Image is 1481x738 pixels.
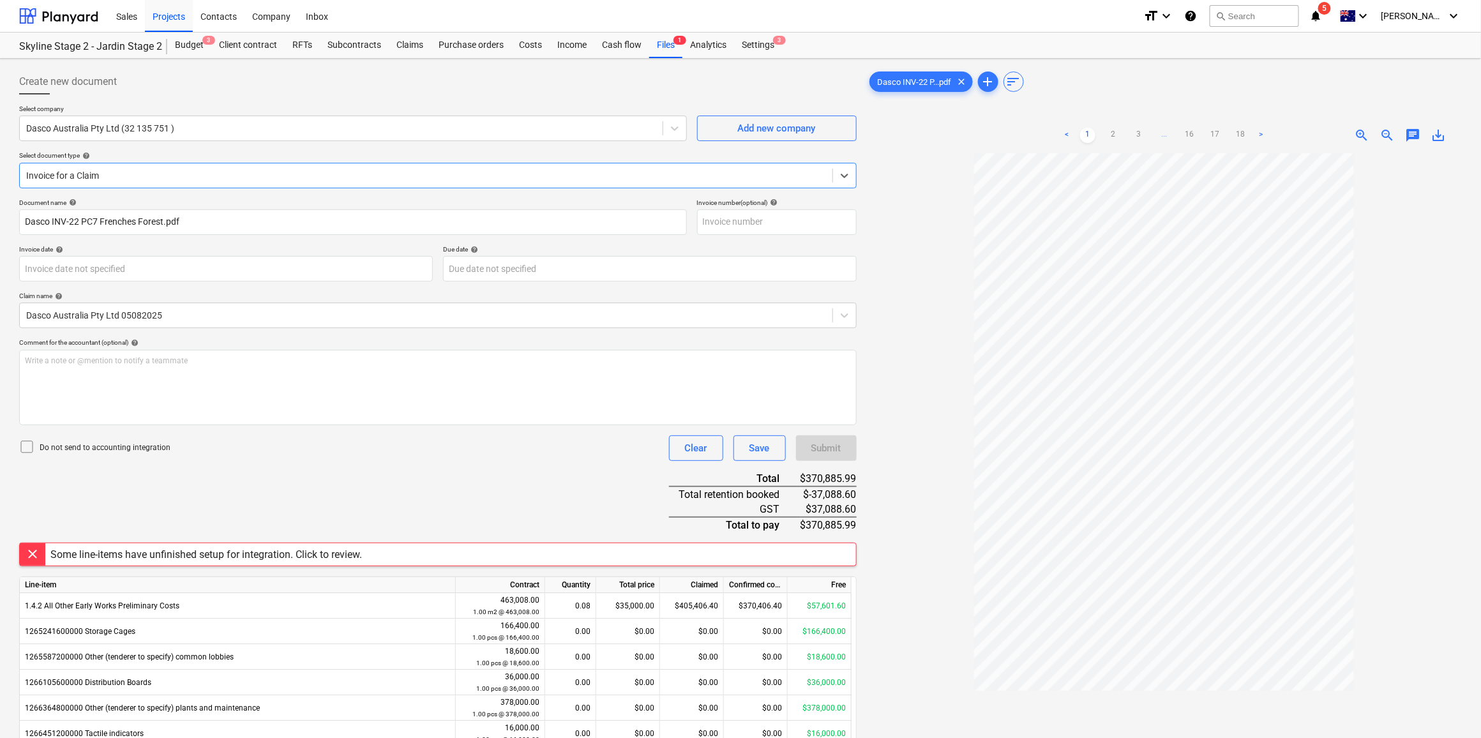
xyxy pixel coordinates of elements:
div: Dasco INV-22 P...pdf [869,72,973,92]
div: Budget [167,33,211,58]
a: Next page [1254,128,1269,143]
div: $0.00 [596,695,660,721]
i: keyboard_arrow_down [1447,8,1462,24]
div: 0.00 [545,619,596,644]
p: Do not send to accounting integration [40,442,170,453]
div: $35,000.00 [596,593,660,619]
p: Select company [19,105,687,116]
div: $57,601.60 [788,593,852,619]
div: 463,008.00 [461,594,539,618]
a: Cash flow [594,33,649,58]
span: clear [954,74,970,89]
span: sort [1006,74,1021,89]
div: Select document type [19,151,857,160]
span: 1265587200000 Other (tenderer to specify) common lobbies [25,652,234,661]
small: 1.00 pcs @ 166,400.00 [472,634,539,641]
span: Dasco INV-22 P...pdf [870,77,959,87]
span: chat [1406,128,1421,143]
div: $0.00 [596,644,660,670]
div: Total price [596,577,660,593]
div: Document name [19,199,687,207]
div: 166,400.00 [461,620,539,644]
a: ... [1157,128,1172,143]
div: $378,000.00 [788,695,852,721]
a: Costs [511,33,550,58]
span: help [768,199,778,206]
a: Settings3 [734,33,782,58]
i: notifications [1309,8,1322,24]
div: $0.00 [596,670,660,695]
i: Knowledge base [1184,8,1197,24]
div: 0.00 [545,644,596,670]
a: Page 2 [1106,128,1121,143]
a: Claims [389,33,431,58]
button: Save [733,435,786,461]
a: Client contract [211,33,285,58]
iframe: Chat Widget [1417,677,1481,738]
div: Invoice number (optional) [697,199,857,207]
input: Invoice number [697,209,857,235]
div: $0.00 [660,644,724,670]
a: Page 3 [1131,128,1146,143]
span: help [80,152,90,160]
a: Files1 [649,33,682,58]
div: $18,600.00 [788,644,852,670]
span: 5 [1318,2,1331,15]
span: help [468,246,478,253]
a: Previous page [1060,128,1075,143]
div: Comment for the accountant (optional) [19,338,857,347]
i: format_size [1143,8,1159,24]
div: GST [669,502,801,517]
input: Document name [19,209,687,235]
span: help [53,246,63,253]
div: Total retention booked [669,486,801,502]
div: $370,885.99 [801,517,857,532]
div: $0.00 [660,670,724,695]
div: Line-item [20,577,456,593]
div: $37,088.60 [801,502,857,517]
div: Add new company [738,120,816,137]
small: 1.00 m2 @ 463,008.00 [473,608,539,615]
button: Add new company [697,116,857,141]
span: 1266451200000 Tactile indicators [25,729,144,738]
div: $0.00 [724,619,788,644]
button: Clear [669,435,723,461]
span: zoom_in [1355,128,1370,143]
span: zoom_out [1380,128,1395,143]
span: add [981,74,996,89]
div: $36,000.00 [788,670,852,695]
div: $0.00 [724,695,788,721]
span: search [1215,11,1226,21]
span: 1265241600000 Storage Cages [25,627,135,636]
div: $0.00 [660,619,724,644]
span: 1.4.2 All Other Early Works Preliminary Costs [25,601,179,610]
span: help [52,292,63,300]
div: 0.00 [545,670,596,695]
div: Subcontracts [320,33,389,58]
span: save_alt [1431,128,1447,143]
div: Due date [443,245,857,253]
div: Free [788,577,852,593]
div: $370,406.40 [724,593,788,619]
div: Claimed [660,577,724,593]
small: 1.00 pcs @ 378,000.00 [472,711,539,718]
div: Total to pay [669,517,801,532]
div: Skyline Stage 2 - Jardin Stage 2 [19,40,152,54]
span: 3 [202,36,215,45]
a: Analytics [682,33,734,58]
a: RFTs [285,33,320,58]
a: Page 1 is your current page [1080,128,1095,143]
a: Purchase orders [431,33,511,58]
i: keyboard_arrow_down [1356,8,1371,24]
span: [PERSON_NAME] [1381,11,1445,21]
i: keyboard_arrow_down [1159,8,1174,24]
div: $370,885.99 [801,471,857,486]
button: Search [1210,5,1299,27]
div: $166,400.00 [788,619,852,644]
